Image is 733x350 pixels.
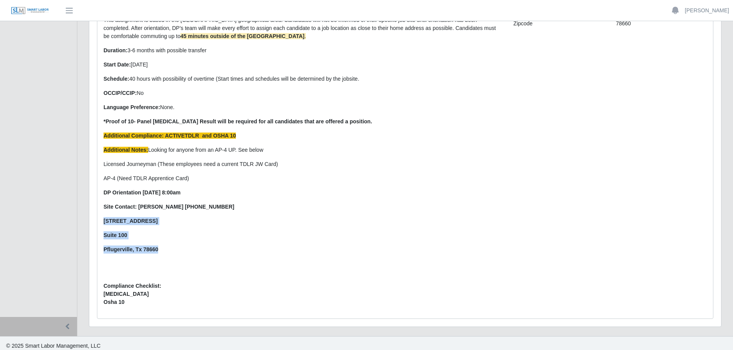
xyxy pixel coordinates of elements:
p: [DATE] [104,61,502,69]
strong: DP Orientation [DATE] 8:00am [104,189,180,196]
strong: Start Date: [104,61,131,68]
strong: [STREET_ADDRESS] [104,218,158,224]
strong: Schedule: [104,76,129,82]
strong: Additional Notes: [104,147,148,153]
div: 78660 [610,20,713,28]
span: Osha 10 [104,298,502,306]
strong: *Proof of 10- Panel [MEDICAL_DATA] Result will be required for all candidates that are offered a ... [104,118,372,124]
span: . [180,33,306,39]
strong: 45 minutes outside of the [GEOGRAPHIC_DATA] [180,33,304,39]
b: Compliance Checklist: [104,283,161,289]
strong: Additional Compliance: ACTIVE [104,133,185,139]
p: This assignment is based in the [GEOGRAPHIC_DATA] geographical area. Candidates will not be infor... [104,16,502,40]
strong: TDLR and OSHA 10 [185,133,236,139]
p: No [104,89,502,97]
p: AP-4 (Need TDLR Apprentice Card) [104,174,502,182]
div: Zipcode [508,20,610,28]
p: 40 hours with possibility of overtime (Start times and schedules will be determined by the jobsite. [104,75,502,83]
p: None. [104,103,502,111]
strong: Duration: [104,47,127,53]
strong: Pflugerville, Tx 78660 [104,246,158,252]
a: [PERSON_NAME] [685,7,729,15]
strong: OCCIP/CCIP: [104,90,137,96]
strong: Language Preference: [104,104,160,110]
span: [MEDICAL_DATA] [104,290,502,298]
strong: Site Contact: [PERSON_NAME] [PHONE_NUMBER] [104,204,234,210]
p: Licensed Journeyman (These employees need a current TDLR JW Card) [104,160,502,168]
p: Looking for anyone from an AP-4 UP. See below [104,146,502,154]
strong: Suite 100 [104,232,127,238]
span: © 2025 Smart Labor Management, LLC [6,343,100,349]
p: 3-6 months with possible transfer [104,46,502,55]
img: SLM Logo [11,7,49,15]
